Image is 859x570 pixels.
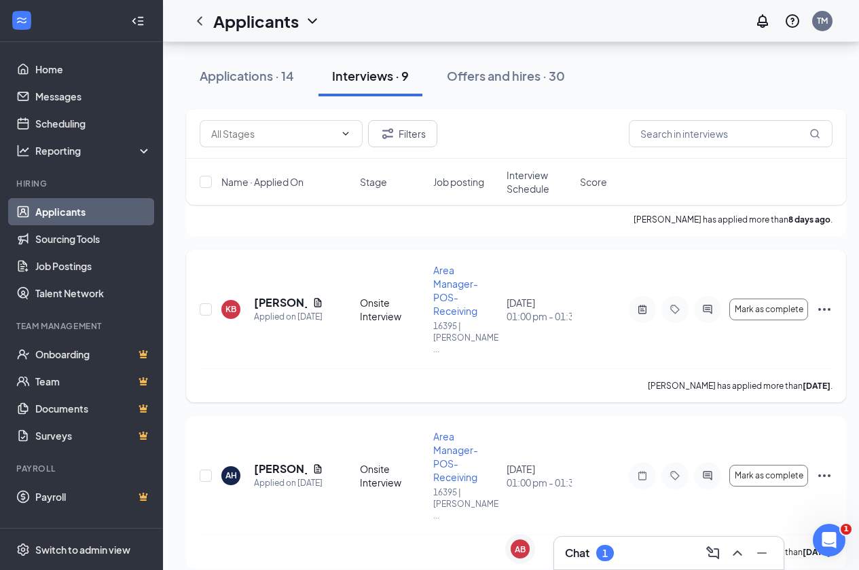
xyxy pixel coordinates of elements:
[580,175,607,189] span: Score
[225,303,236,315] div: KB
[754,545,770,561] svg: Minimize
[813,524,845,556] iframe: Intercom live chat
[602,548,608,559] div: 1
[788,214,830,225] b: 8 days ago
[35,225,151,252] a: Sourcing Tools
[784,13,801,29] svg: QuestionInfo
[729,465,808,487] button: Mark as complete
[360,296,425,323] div: Onsite Interview
[816,301,833,318] svg: Ellipses
[433,175,484,189] span: Job posting
[16,144,30,157] svg: Analysis
[16,178,149,189] div: Hiring
[507,168,572,195] span: Interview Schedule
[35,483,151,510] a: PayrollCrown
[312,297,323,308] svg: Document
[16,463,149,474] div: Payroll
[507,296,572,323] div: [DATE]
[816,468,833,484] svg: Ellipses
[515,544,526,555] div: AB
[35,543,130,556] div: Switch to admin view
[15,14,29,27] svg: WorkstreamLogo
[254,310,323,324] div: Applied on [DATE]
[254,476,323,490] div: Applied on [DATE]
[699,470,716,481] svg: ActiveChat
[380,126,396,142] svg: Filter
[35,252,151,280] a: Job Postings
[817,15,828,26] div: TM
[16,543,30,556] svg: Settings
[35,110,151,137] a: Scheduling
[433,320,498,355] p: 16395 | [PERSON_NAME] ...
[705,545,721,561] svg: ComposeMessage
[507,462,572,489] div: [DATE]
[729,299,808,320] button: Mark as complete
[211,126,335,141] input: All Stages
[565,546,589,560] h3: Chat
[447,67,565,84] div: Offers and hires · 30
[35,198,151,225] a: Applicants
[200,67,294,84] div: Applications · 14
[667,470,683,481] svg: Tag
[803,547,830,557] b: [DATE]
[634,214,833,225] p: [PERSON_NAME] has applied more than .
[433,430,478,483] span: Area Manager- POS- Receiving
[16,320,149,332] div: Team Management
[213,9,299,33] h1: Applicants
[727,542,748,564] button: ChevronUp
[648,380,833,392] p: [PERSON_NAME] has applied more than .
[634,470,651,481] svg: Note
[254,295,307,310] h5: [PERSON_NAME]
[735,305,803,314] span: Mark as complete
[809,128,820,139] svg: MagnifyingGlass
[304,13,321,29] svg: ChevronDown
[702,542,724,564] button: ComposeMessage
[332,67,409,84] div: Interviews · 9
[254,461,307,476] h5: [PERSON_NAME]
[841,524,852,535] span: 1
[35,144,152,157] div: Reporting
[368,120,437,147] button: Filter Filters
[312,463,323,474] svg: Document
[629,120,833,147] input: Search in interviews
[35,395,151,422] a: DocumentsCrown
[35,341,151,368] a: OnboardingCrown
[360,462,425,489] div: Onsite Interview
[754,13,771,29] svg: Notifications
[667,304,683,315] svg: Tag
[634,304,651,315] svg: ActiveNote
[735,471,803,480] span: Mark as complete
[507,309,572,323] span: 01:00 pm - 01:30 pm
[35,280,151,307] a: Talent Network
[699,304,716,315] svg: ActiveChat
[803,381,830,391] b: [DATE]
[433,264,478,317] span: Area Manager- POS- Receiving
[35,56,151,83] a: Home
[225,470,237,481] div: AH
[221,175,304,189] span: Name · Applied On
[751,542,773,564] button: Minimize
[35,422,151,449] a: SurveysCrown
[191,13,208,29] svg: ChevronLeft
[35,83,151,110] a: Messages
[35,368,151,395] a: TeamCrown
[360,175,387,189] span: Stage
[433,487,498,521] p: 16395 | [PERSON_NAME] ...
[131,14,145,28] svg: Collapse
[729,545,746,561] svg: ChevronUp
[340,128,351,139] svg: ChevronDown
[507,476,572,489] span: 01:00 pm - 01:30 pm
